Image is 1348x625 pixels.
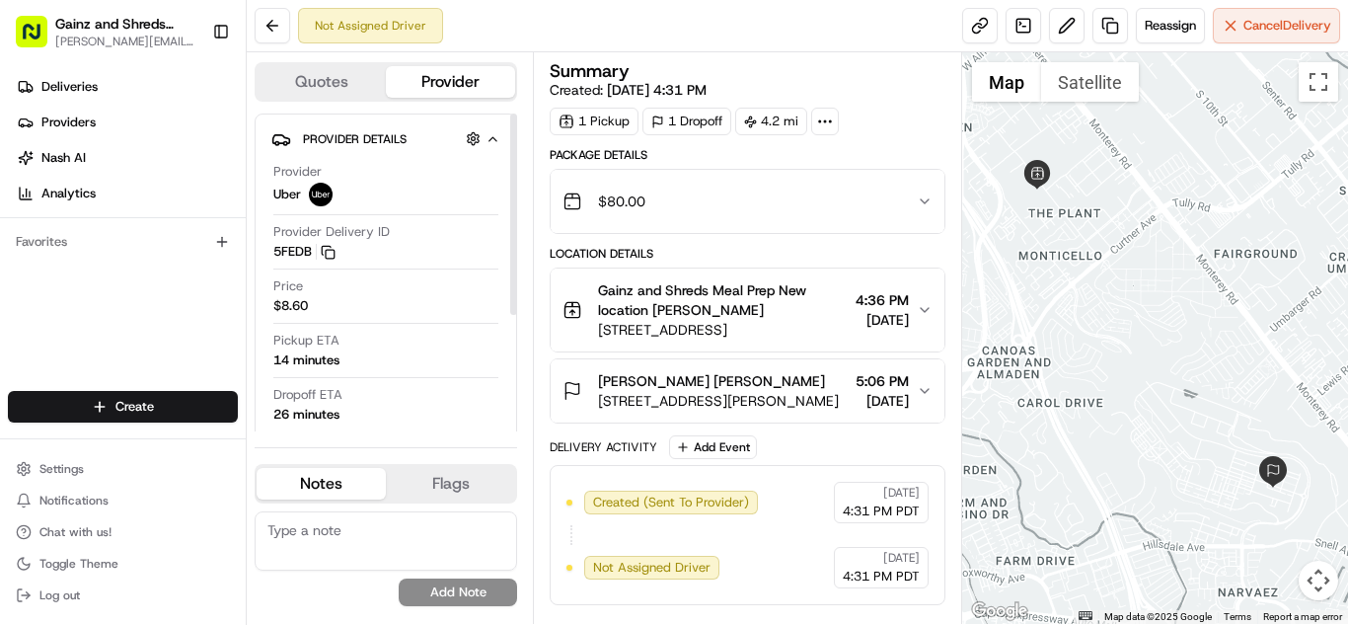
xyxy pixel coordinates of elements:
[1213,8,1340,43] button: CancelDelivery
[856,310,909,330] span: [DATE]
[1079,611,1092,620] button: Keyboard shortcuts
[856,371,909,391] span: 5:06 PM
[257,66,386,98] button: Quotes
[1104,611,1212,622] span: Map data ©2025 Google
[593,494,749,511] span: Created (Sent To Provider)
[550,62,630,80] h3: Summary
[551,170,944,233] button: $80.00
[598,280,848,320] span: Gainz and Shreds Meal Prep New location [PERSON_NAME]
[8,71,246,103] a: Deliveries
[550,147,945,163] div: Package Details
[55,34,196,49] button: [PERSON_NAME][EMAIL_ADDRESS][DOMAIN_NAME]
[386,468,515,500] button: Flags
[273,163,322,181] span: Provider
[41,78,98,96] span: Deliveries
[883,485,920,501] span: [DATE]
[39,461,84,477] span: Settings
[55,14,196,34] button: Gainz and Shreds Meal Prep
[1145,17,1196,35] span: Reassign
[273,223,390,241] span: Provider Delivery ID
[972,62,1041,102] button: Show street map
[8,391,238,423] button: Create
[1299,62,1338,102] button: Toggle fullscreen view
[273,277,303,295] span: Price
[8,518,238,546] button: Chat with us!
[309,183,333,206] img: uber-new-logo.jpeg
[273,352,339,369] div: 14 minutes
[8,226,238,258] div: Favorites
[271,122,500,155] button: Provider Details
[39,493,109,508] span: Notifications
[273,243,336,261] button: 5FEDB
[8,142,246,174] a: Nash AI
[39,524,112,540] span: Chat with us!
[551,359,944,423] button: [PERSON_NAME] [PERSON_NAME][STREET_ADDRESS][PERSON_NAME]5:06 PM[DATE]
[1224,611,1251,622] a: Terms
[550,439,657,455] div: Delivery Activity
[8,487,238,514] button: Notifications
[843,503,920,520] span: 4:31 PM PDT
[856,290,909,310] span: 4:36 PM
[386,66,515,98] button: Provider
[1041,62,1139,102] button: Show satellite imagery
[598,320,848,340] span: [STREET_ADDRESS]
[39,587,80,603] span: Log out
[41,149,86,167] span: Nash AI
[303,131,407,147] span: Provider Details
[550,108,638,135] div: 1 Pickup
[550,80,707,100] span: Created:
[273,406,339,424] div: 26 minutes
[41,114,96,131] span: Providers
[967,598,1032,624] img: Google
[8,550,238,578] button: Toggle Theme
[856,391,909,411] span: [DATE]
[551,269,944,352] button: Gainz and Shreds Meal Prep New location [PERSON_NAME][STREET_ADDRESS]4:36 PM[DATE]
[967,598,1032,624] a: Open this area in Google Maps (opens a new window)
[115,398,154,416] span: Create
[593,559,711,577] span: Not Assigned Driver
[39,556,118,572] span: Toggle Theme
[41,185,96,202] span: Analytics
[598,192,645,211] span: $80.00
[273,186,301,203] span: Uber
[598,391,839,411] span: [STREET_ADDRESS][PERSON_NAME]
[1136,8,1205,43] button: Reassign
[273,332,339,350] span: Pickup ETA
[8,455,238,483] button: Settings
[883,550,920,566] span: [DATE]
[8,582,238,609] button: Log out
[8,107,246,138] a: Providers
[669,435,757,459] button: Add Event
[273,386,342,404] span: Dropoff ETA
[598,371,825,391] span: [PERSON_NAME] [PERSON_NAME]
[1299,561,1338,600] button: Map camera controls
[550,246,945,262] div: Location Details
[843,568,920,586] span: 4:31 PM PDT
[735,108,807,135] div: 4.2 mi
[8,8,204,55] button: Gainz and Shreds Meal Prep[PERSON_NAME][EMAIL_ADDRESS][DOMAIN_NAME]
[8,178,246,209] a: Analytics
[257,468,386,500] button: Notes
[607,81,707,99] span: [DATE] 4:31 PM
[1243,17,1331,35] span: Cancel Delivery
[273,297,308,315] span: $8.60
[642,108,731,135] div: 1 Dropoff
[1263,611,1342,622] a: Report a map error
